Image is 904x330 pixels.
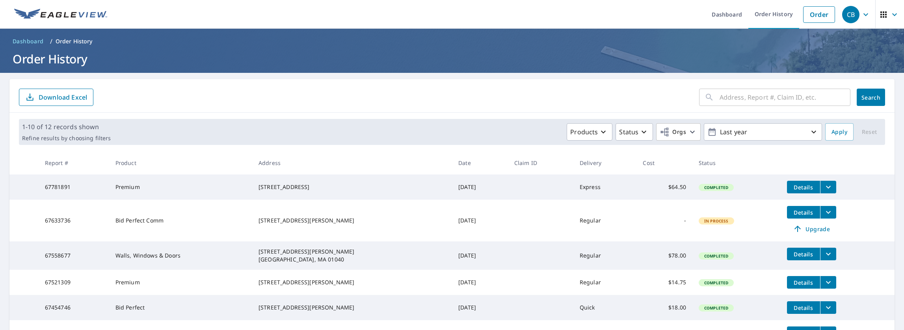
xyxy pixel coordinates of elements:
[636,151,692,174] th: Cost
[39,200,109,241] td: 67633736
[787,206,820,219] button: detailsBtn-67633736
[803,6,835,23] a: Order
[704,123,822,141] button: Last year
[573,270,637,295] td: Regular
[636,295,692,320] td: $18.00
[636,200,692,241] td: -
[39,151,109,174] th: Report #
[699,253,733,259] span: Completed
[787,222,836,235] a: Upgrade
[792,224,831,234] span: Upgrade
[619,127,638,137] p: Status
[699,305,733,311] span: Completed
[9,51,895,67] h1: Order History
[573,241,637,270] td: Regular
[787,301,820,314] button: detailsBtn-67454746
[692,151,781,174] th: Status
[636,270,692,295] td: $14.75
[842,6,859,23] div: CB
[109,151,252,174] th: Product
[573,295,637,320] td: Quick
[717,125,809,139] p: Last year
[792,184,815,191] span: Details
[636,174,692,200] td: $64.50
[573,174,637,200] td: Express
[820,248,836,260] button: filesDropdownBtn-67558677
[792,279,815,286] span: Details
[570,127,598,137] p: Products
[9,35,47,48] a: Dashboard
[660,127,686,137] span: Orgs
[720,86,850,108] input: Address, Report #, Claim ID, etc.
[699,280,733,286] span: Completed
[22,122,111,132] p: 1-10 of 12 records shown
[452,151,508,174] th: Date
[452,174,508,200] td: [DATE]
[259,217,446,224] div: [STREET_ADDRESS][PERSON_NAME]
[787,248,820,260] button: detailsBtn-67558677
[792,209,815,216] span: Details
[656,123,701,141] button: Orgs
[39,93,87,102] p: Download Excel
[452,295,508,320] td: [DATE]
[252,151,452,174] th: Address
[699,185,733,190] span: Completed
[19,89,93,106] button: Download Excel
[109,295,252,320] td: Bid Perfect
[109,200,252,241] td: Bid Perfect Comm
[820,181,836,193] button: filesDropdownBtn-67781891
[699,218,733,224] span: In Process
[573,200,637,241] td: Regular
[259,304,446,311] div: [STREET_ADDRESS][PERSON_NAME]
[259,278,446,286] div: [STREET_ADDRESS][PERSON_NAME]
[452,241,508,270] td: [DATE]
[39,270,109,295] td: 67521309
[616,123,653,141] button: Status
[9,35,895,48] nav: breadcrumb
[14,9,107,20] img: EV Logo
[109,241,252,270] td: Walls, Windows & Doors
[22,135,111,142] p: Refine results by choosing filters
[820,206,836,219] button: filesDropdownBtn-67633736
[39,241,109,270] td: 67558677
[56,37,93,45] p: Order History
[825,123,854,141] button: Apply
[857,89,885,106] button: Search
[792,304,815,311] span: Details
[259,248,446,263] div: [STREET_ADDRESS][PERSON_NAME] [GEOGRAPHIC_DATA], MA 01040
[109,174,252,200] td: Premium
[39,295,109,320] td: 67454746
[863,94,879,101] span: Search
[567,123,612,141] button: Products
[820,276,836,289] button: filesDropdownBtn-67521309
[636,241,692,270] td: $78.00
[787,181,820,193] button: detailsBtn-67781891
[792,250,815,258] span: Details
[109,270,252,295] td: Premium
[508,151,573,174] th: Claim ID
[259,183,446,191] div: [STREET_ADDRESS]
[452,200,508,241] td: [DATE]
[831,127,847,137] span: Apply
[452,270,508,295] td: [DATE]
[787,276,820,289] button: detailsBtn-67521309
[13,37,44,45] span: Dashboard
[39,174,109,200] td: 67781891
[573,151,637,174] th: Delivery
[820,301,836,314] button: filesDropdownBtn-67454746
[50,37,52,46] li: /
